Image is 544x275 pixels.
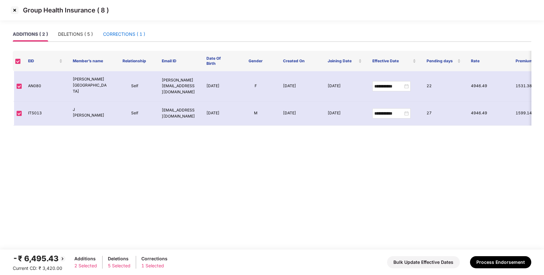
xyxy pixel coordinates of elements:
td: 4946.49 [466,102,510,126]
td: [PERSON_NAME][EMAIL_ADDRESS][DOMAIN_NAME] [157,71,201,102]
div: 5 Selected [108,262,130,269]
p: J [PERSON_NAME] [73,107,107,119]
th: Member’s name [68,51,112,71]
th: Created On [278,51,323,71]
span: Current CD: ₹ 3,420.00 [13,265,62,271]
span: Effective Date [372,58,411,64]
th: Relationship [112,51,157,71]
td: Self [112,71,157,102]
td: M [233,102,278,126]
th: Email ID [157,51,201,71]
img: svg+xml;base64,PHN2ZyBpZD0iQmFjay0yMHgyMCIgeG1sbnM9Imh0dHA6Ly93d3cudzMub3JnLzIwMDAvc3ZnIiB3aWR0aD... [59,255,66,263]
td: 27 [421,102,466,126]
div: DELETIONS ( 5 ) [58,31,93,38]
td: F [233,71,278,102]
td: [EMAIL_ADDRESS][DOMAIN_NAME] [157,102,201,126]
td: AN080 [23,71,68,102]
th: Rate [466,51,510,71]
td: [DATE] [323,71,367,102]
th: Gender [233,51,278,71]
button: Bulk Update Effective Dates [387,256,460,268]
span: Joining Date [328,58,357,64]
div: Additions [74,255,97,262]
th: Pending days [421,51,466,71]
td: ITS013 [23,102,68,126]
button: Process Endorsement [470,256,531,268]
td: [DATE] [278,102,323,126]
td: Self [112,102,157,126]
th: Date Of Birth [201,51,233,71]
div: CORRECTIONS ( 1 ) [103,31,145,38]
p: Group Health Insurance ( 8 ) [23,6,109,14]
th: EID [23,51,68,71]
div: Deletions [108,255,130,262]
th: Joining Date [323,51,367,71]
div: 2 Selected [74,262,97,269]
td: [DATE] [323,102,367,126]
td: 22 [421,71,466,102]
span: EID [28,58,58,64]
img: svg+xml;base64,PHN2ZyBpZD0iQ3Jvc3MtMzJ4MzIiIHhtbG5zPSJodHRwOi8vd3d3LnczLm9yZy8yMDAwL3N2ZyIgd2lkdG... [10,5,20,15]
td: 4946.49 [466,71,510,102]
td: [DATE] [201,102,233,126]
td: [DATE] [278,71,323,102]
div: -₹ 6,495.43 [13,253,66,265]
p: [PERSON_NAME][GEOGRAPHIC_DATA] [73,76,107,95]
th: Effective Date [367,51,421,71]
div: Corrections [141,255,168,262]
div: ADDITIONS ( 2 ) [13,31,48,38]
div: 1 Selected [141,262,168,269]
td: [DATE] [201,71,233,102]
span: Pending days [426,58,456,64]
